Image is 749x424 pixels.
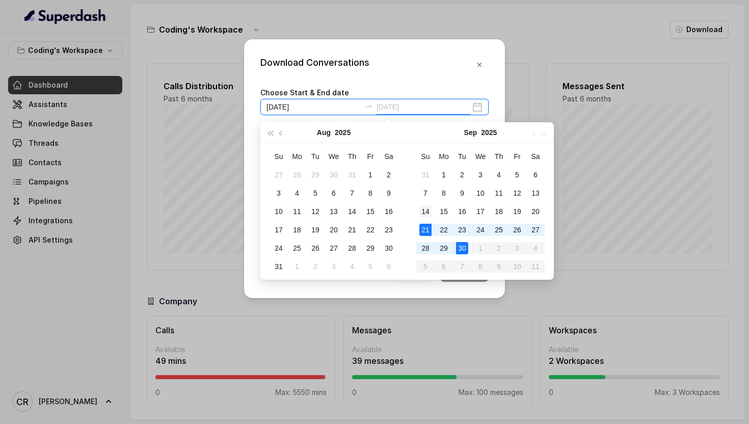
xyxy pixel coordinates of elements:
th: Mo [435,147,453,166]
td: 2025-08-23 [380,221,398,239]
td: 2025-08-01 [361,166,380,184]
td: 2025-09-16 [453,202,471,221]
div: 5 [309,187,322,199]
div: 3 [273,187,285,199]
th: Fr [361,147,380,166]
div: 2 [309,260,322,273]
div: 30 [456,242,468,254]
td: 2025-09-09 [453,184,471,202]
td: 2025-09-10 [471,184,490,202]
th: Sa [526,147,545,166]
div: 26 [511,224,523,236]
div: 28 [346,242,358,254]
div: 1 [438,169,450,181]
th: Fr [508,147,526,166]
input: Start date [266,101,360,113]
div: 9 [383,187,395,199]
div: 15 [438,205,450,218]
div: 27 [529,224,542,236]
div: 10 [474,187,487,199]
div: 15 [364,205,377,218]
td: 2025-08-29 [361,239,380,257]
div: 20 [328,224,340,236]
td: 2025-08-15 [361,202,380,221]
th: Su [416,147,435,166]
td: 2025-08-06 [325,184,343,202]
td: 2025-09-05 [508,166,526,184]
td: 2025-09-17 [471,202,490,221]
button: Sep [464,122,477,143]
td: 2025-09-04 [343,257,361,276]
td: 2025-09-03 [471,166,490,184]
td: 2025-09-24 [471,221,490,239]
td: 2025-08-08 [361,184,380,202]
div: 5 [511,169,523,181]
td: 2025-08-31 [270,257,288,276]
th: Mo [288,147,306,166]
div: 8 [438,187,450,199]
div: 22 [364,224,377,236]
td: 2025-08-22 [361,221,380,239]
div: 23 [383,224,395,236]
td: 2025-07-28 [288,166,306,184]
div: 30 [328,169,340,181]
td: 2025-08-17 [270,221,288,239]
td: 2025-09-12 [508,184,526,202]
div: 31 [273,260,285,273]
td: 2025-08-13 [325,202,343,221]
td: 2025-08-16 [380,202,398,221]
td: 2025-08-30 [380,239,398,257]
td: 2025-08-12 [306,202,325,221]
div: 10 [273,205,285,218]
td: 2025-07-29 [306,166,325,184]
td: 2025-09-22 [435,221,453,239]
div: 3 [328,260,340,273]
td: 2025-08-27 [325,239,343,257]
div: 31 [346,169,358,181]
td: 2025-08-05 [306,184,325,202]
div: 16 [456,205,468,218]
div: 12 [309,205,322,218]
div: 25 [291,242,303,254]
td: 2025-09-30 [453,239,471,257]
div: 27 [328,242,340,254]
td: 2025-09-05 [361,257,380,276]
div: Download Conversations [260,56,369,74]
div: 11 [291,205,303,218]
td: 2025-09-20 [526,202,545,221]
td: 2025-09-03 [325,257,343,276]
div: 14 [419,205,432,218]
td: 2025-09-14 [416,202,435,221]
div: 24 [474,224,487,236]
div: 21 [346,224,358,236]
div: 2 [456,169,468,181]
div: 19 [511,205,523,218]
th: We [471,147,490,166]
div: 28 [419,242,432,254]
div: 31 [419,169,432,181]
div: 2 [383,169,395,181]
td: 2025-09-19 [508,202,526,221]
div: 6 [383,260,395,273]
th: Th [343,147,361,166]
div: 26 [309,242,322,254]
div: 4 [346,260,358,273]
td: 2025-08-14 [343,202,361,221]
td: 2025-09-28 [416,239,435,257]
input: End date [377,101,470,113]
td: 2025-08-09 [380,184,398,202]
td: 2025-09-06 [526,166,545,184]
div: 18 [291,224,303,236]
button: 2025 [481,122,497,143]
th: We [325,147,343,166]
td: 2025-09-07 [416,184,435,202]
div: 3 [474,169,487,181]
div: 19 [309,224,322,236]
div: 4 [291,187,303,199]
div: 1 [364,169,377,181]
td: 2025-08-18 [288,221,306,239]
td: 2025-09-23 [453,221,471,239]
div: 22 [438,224,450,236]
td: 2025-08-03 [270,184,288,202]
td: 2025-08-28 [343,239,361,257]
